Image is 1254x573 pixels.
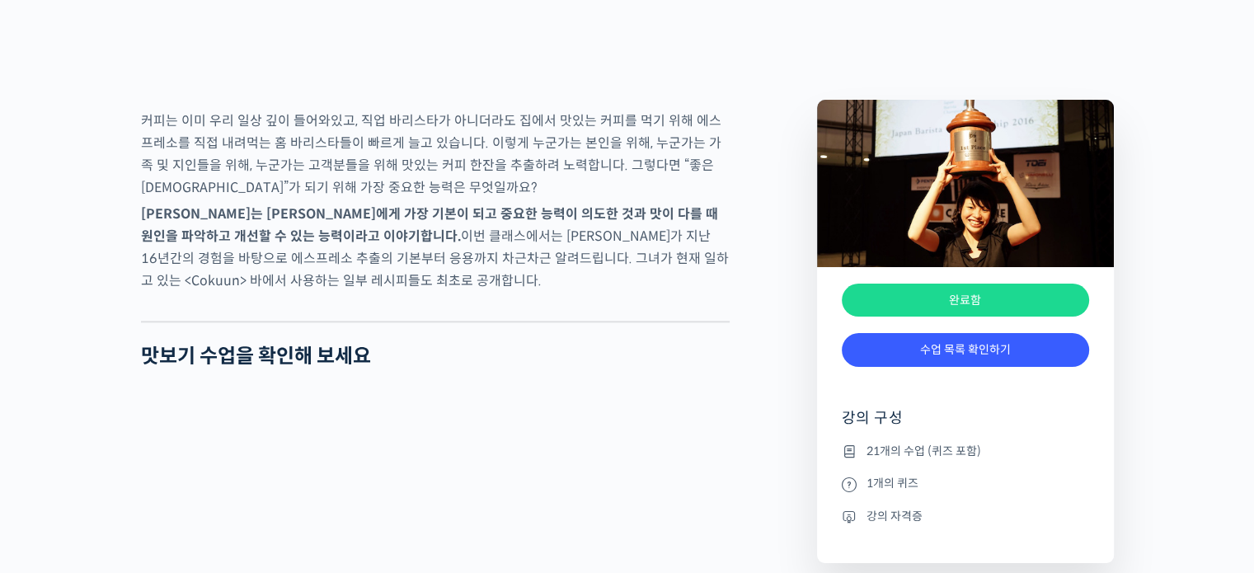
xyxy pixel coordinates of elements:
p: 커피는 이미 우리 일상 깊이 들어와있고, 직업 바리스타가 아니더라도 집에서 맛있는 커피를 먹기 위해 에스프레소를 직접 내려먹는 홈 바리스타들이 빠르게 늘고 있습니다. 이렇게 ... [141,110,730,199]
li: 1개의 퀴즈 [842,474,1089,494]
div: 완료함 [842,284,1089,317]
span: 대화 [151,462,171,475]
li: 강의 자격증 [842,506,1089,526]
span: 홈 [52,461,62,474]
strong: [PERSON_NAME]는 [PERSON_NAME]에게 가장 기본이 되고 중요한 능력이 의도한 것과 맛이 다를 때 원인을 파악하고 개선할 수 있는 능력이라고 이야기합니다. [141,205,718,245]
span: 설정 [255,461,275,474]
a: 대화 [109,436,213,477]
h2: 맛보기 수업을 확인해 보세요 [141,345,730,369]
li: 21개의 수업 (퀴즈 포함) [842,441,1089,461]
a: 설정 [213,436,317,477]
a: 홈 [5,436,109,477]
a: 수업 목록 확인하기 [842,333,1089,367]
p: 이번 클래스에서는 [PERSON_NAME]가 지난 16년간의 경험을 바탕으로 에스프레소 추출의 기본부터 응용까지 차근차근 알려드립니다. 그녀가 현재 일하고 있는 <Cokuun... [141,203,730,292]
h4: 강의 구성 [842,408,1089,441]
